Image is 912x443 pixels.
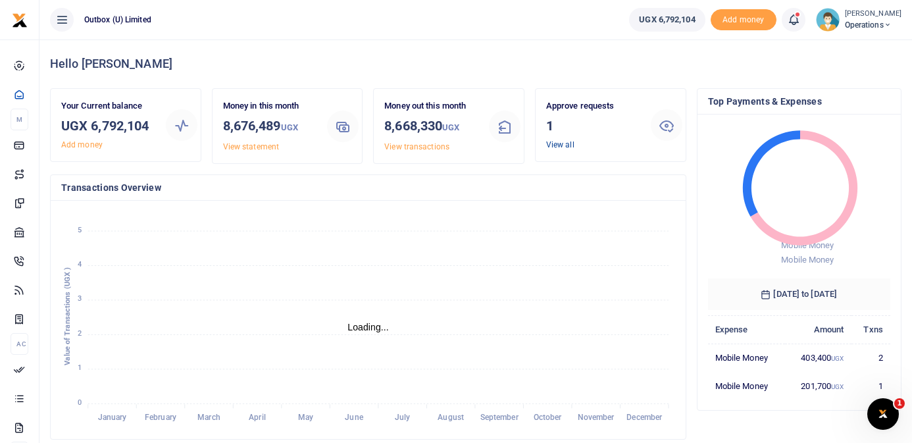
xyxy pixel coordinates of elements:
[629,8,705,32] a: UGX 6,792,104
[12,13,28,28] img: logo-small
[223,142,279,151] a: View statement
[480,413,519,423] tspan: September
[281,122,298,132] small: UGX
[639,13,695,26] span: UGX 6,792,104
[708,344,786,372] td: Mobile Money
[816,8,840,32] img: profile-user
[711,9,776,31] li: Toup your wallet
[785,315,851,344] th: Amount
[12,14,28,24] a: logo-small logo-large logo-large
[438,413,464,423] tspan: August
[867,398,899,430] iframe: Intercom live chat
[347,322,389,332] text: Loading...
[894,398,905,409] span: 1
[395,413,410,423] tspan: July
[11,109,28,130] li: M
[708,372,786,400] td: Mobile Money
[78,398,82,407] tspan: 0
[197,413,220,423] tspan: March
[61,180,675,195] h4: Transactions Overview
[626,413,663,423] tspan: December
[98,413,127,423] tspan: January
[708,315,786,344] th: Expense
[845,19,901,31] span: Operations
[708,94,891,109] h4: Top Payments & Expenses
[851,344,890,372] td: 2
[78,226,82,234] tspan: 5
[851,372,890,400] td: 1
[78,260,82,269] tspan: 4
[624,8,710,32] li: Wallet ballance
[345,413,363,423] tspan: June
[534,413,563,423] tspan: October
[145,413,176,423] tspan: February
[79,14,157,26] span: Outbox (U) Limited
[781,255,834,265] span: Mobile Money
[816,8,901,32] a: profile-user [PERSON_NAME] Operations
[578,413,615,423] tspan: November
[781,240,834,250] span: Mobile Money
[851,315,890,344] th: Txns
[711,14,776,24] a: Add money
[831,383,844,390] small: UGX
[546,140,574,149] a: View all
[223,99,317,113] p: Money in this month
[298,413,313,423] tspan: May
[78,295,82,303] tspan: 3
[384,99,478,113] p: Money out this month
[442,122,459,132] small: UGX
[384,142,449,151] a: View transactions
[845,9,901,20] small: [PERSON_NAME]
[78,364,82,373] tspan: 1
[708,278,891,310] h6: [DATE] to [DATE]
[831,355,844,362] small: UGX
[61,140,103,149] a: Add money
[61,99,155,113] p: Your Current balance
[50,57,901,71] h4: Hello [PERSON_NAME]
[249,413,266,423] tspan: April
[546,116,640,136] h3: 1
[11,333,28,355] li: Ac
[546,99,640,113] p: Approve requests
[785,344,851,372] td: 403,400
[61,116,155,136] h3: UGX 6,792,104
[223,116,317,138] h3: 8,676,489
[63,267,72,365] text: Value of Transactions (UGX )
[711,9,776,31] span: Add money
[384,116,478,138] h3: 8,668,330
[78,329,82,338] tspan: 2
[785,372,851,400] td: 201,700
